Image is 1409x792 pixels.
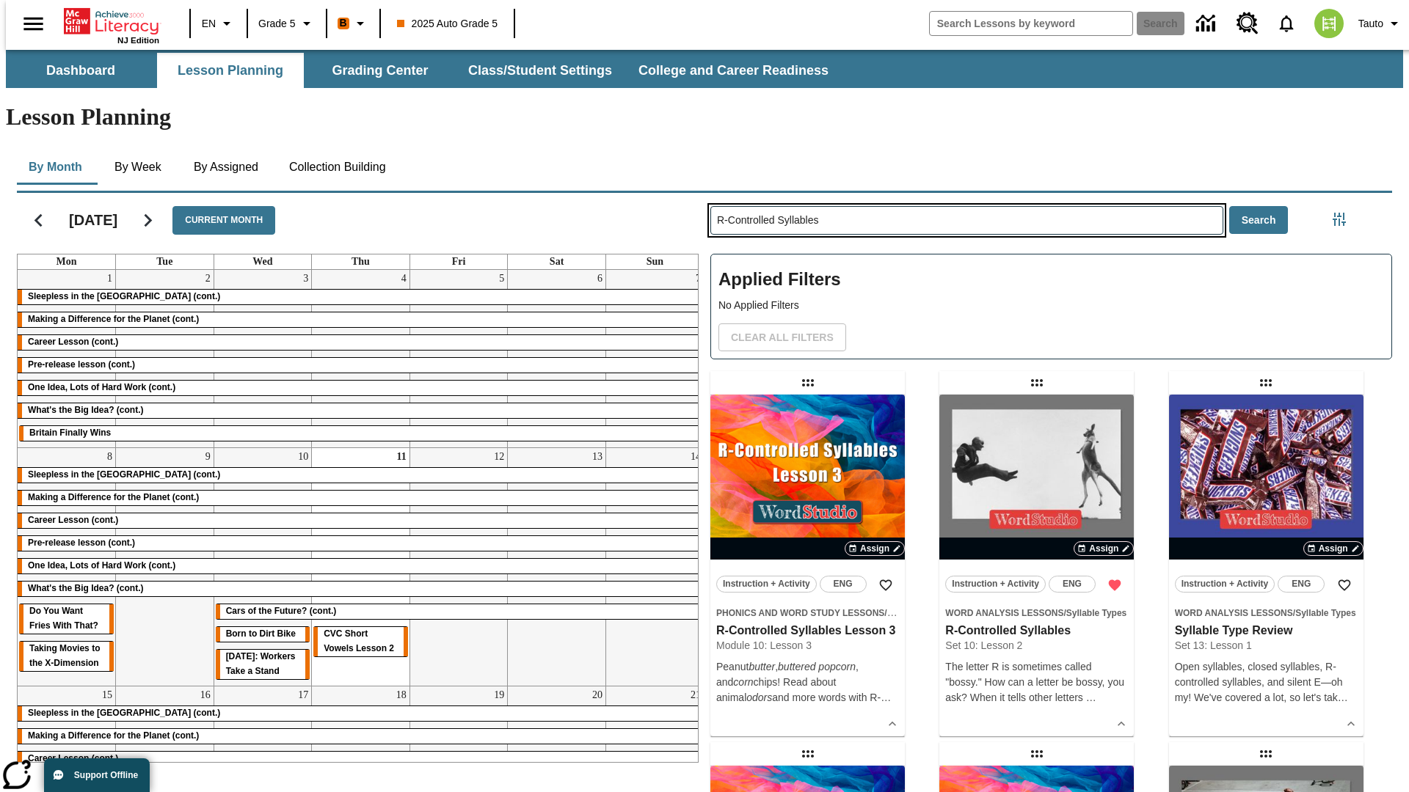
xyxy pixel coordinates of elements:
[18,559,704,573] div: One Idea, Lots of Hard Work (cont.)
[6,53,842,88] div: SubNavbar
[733,676,753,688] em: corn
[1352,10,1409,37] button: Profile/Settings
[157,53,304,88] button: Lesson Planning
[1229,206,1289,235] button: Search
[332,10,375,37] button: Boost Class color is orange. Change class color
[349,254,373,269] a: Thursday
[216,627,310,642] div: Born to Dirt Bike
[1063,608,1066,618] span: /
[20,202,57,239] button: Previous
[605,447,704,686] td: September 14, 2025
[203,448,214,466] a: September 9, 2025
[312,447,410,686] td: September 11, 2025
[104,448,115,466] a: September 8, 2025
[594,270,605,287] a: September 6, 2025
[887,608,980,618] span: R-controlled Syllables
[18,468,704,483] div: Sleepless in the Animal Kingdom (cont.)
[1025,371,1049,395] : Draggable lesson: R-Controlled Syllables
[28,291,220,301] span: Sleepless in the Animal Kingdom (cont.)
[627,53,840,88] button: College and Career Readiness
[1169,395,1364,736] div: lesson details
[589,686,605,704] a: September 20, 2025
[44,758,150,792] button: Support Offline
[28,515,118,525] span: Career Lesson (cont.)
[1306,4,1352,43] button: Select a new avatar
[1102,572,1128,598] button: Remove from Favorites
[394,448,409,466] a: September 11, 2025
[18,582,704,596] div: What's the Big Idea? (cont.)
[796,742,820,766] div: Draggable lesson: R-Controlled Syllables Lesson 1
[1325,205,1354,234] button: Filters Side menu
[1175,576,1275,593] button: Instruction + Activity
[214,447,312,686] td: September 10, 2025
[605,270,704,448] td: September 7, 2025
[1333,692,1338,703] span: k
[28,583,144,593] span: What's the Big Idea? (cont.)
[945,605,1128,620] span: Topic: Word Analysis Lessons/Syllable Types
[1292,576,1311,592] span: ENG
[216,604,704,619] div: Cars of the Future? (cont.)
[688,686,704,704] a: September 21, 2025
[1074,541,1134,556] button: Assign Choose Dates
[28,492,199,502] span: Making a Difference for the Planet (cont.)
[29,428,111,438] span: Britain Finally Wins
[746,692,772,703] em: odors
[716,623,899,639] h3: R-Controlled Syllables Lesson 3
[116,270,214,448] td: September 2, 2025
[195,10,242,37] button: Language: EN, Select a language
[203,270,214,287] a: September 2, 2025
[939,395,1134,736] div: lesson details
[1278,576,1325,593] button: ENG
[945,659,1128,705] div: The letter R is sometimes called "bossy." How can a letter be bossy, you ask? When it tells other...
[295,448,311,466] a: September 10, 2025
[723,576,810,592] span: Instruction + Activity
[18,536,704,551] div: Pre-release lesson (cont.)
[1267,4,1306,43] a: Notifications
[7,53,154,88] button: Dashboard
[1358,16,1383,32] span: Tauto
[202,16,216,32] span: EN
[17,150,94,185] button: By Month
[18,381,704,395] div: One Idea, Lots of Hard Work (cont.)
[99,686,115,704] a: September 15, 2025
[1187,4,1228,44] a: Data Center
[226,606,337,616] span: Cars of the Future? (cont.)
[1175,659,1358,705] div: Open syllables, closed syllables, R-controlled syllables, and silent E—oh my! We've covered a lot...
[18,403,704,418] div: What's the Big Idea? (cont.)
[295,686,311,704] a: September 17, 2025
[28,560,175,571] span: One Idea, Lots of Hard Work (cont.)
[491,448,507,466] a: September 12, 2025
[19,642,114,671] div: Taking Movies to the X-Dimension
[820,576,867,593] button: ENG
[718,262,1384,298] h2: Applied Filters
[409,270,508,448] td: September 5, 2025
[945,576,1046,593] button: Instruction + Activity
[197,686,214,704] a: September 16, 2025
[277,150,398,185] button: Collection Building
[28,730,199,741] span: Making a Difference for the Planet (cont.)
[250,254,275,269] a: Wednesday
[313,627,408,656] div: CVC Short Vowels Lesson 2
[409,447,508,686] td: September 12, 2025
[718,298,1384,313] p: No Applied Filters
[1049,576,1096,593] button: ENG
[716,605,899,620] span: Topic: Phonics and Word Study Lessons/R-controlled Syllables
[1066,608,1126,618] span: Syllable Types
[1175,605,1358,620] span: Topic: Word Analysis Lessons/Syllable Types
[69,211,117,229] h2: [DATE]
[28,405,144,415] span: What's the Big Idea? (cont.)
[226,628,296,639] span: Born to Dirt Bike
[104,270,115,287] a: September 1, 2025
[491,686,507,704] a: September 19, 2025
[1331,572,1358,598] button: Add to Favorites
[508,447,606,686] td: September 13, 2025
[496,270,507,287] a: September 5, 2025
[716,576,817,593] button: Instruction + Activity
[12,2,55,45] button: Open side menu
[1110,713,1132,735] button: Show Details
[845,541,905,556] button: Assign Choose Dates
[508,270,606,448] td: September 6, 2025
[18,447,116,686] td: September 8, 2025
[18,290,704,304] div: Sleepless in the Animal Kingdom (cont.)
[1175,608,1293,618] span: Word Analysis Lessons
